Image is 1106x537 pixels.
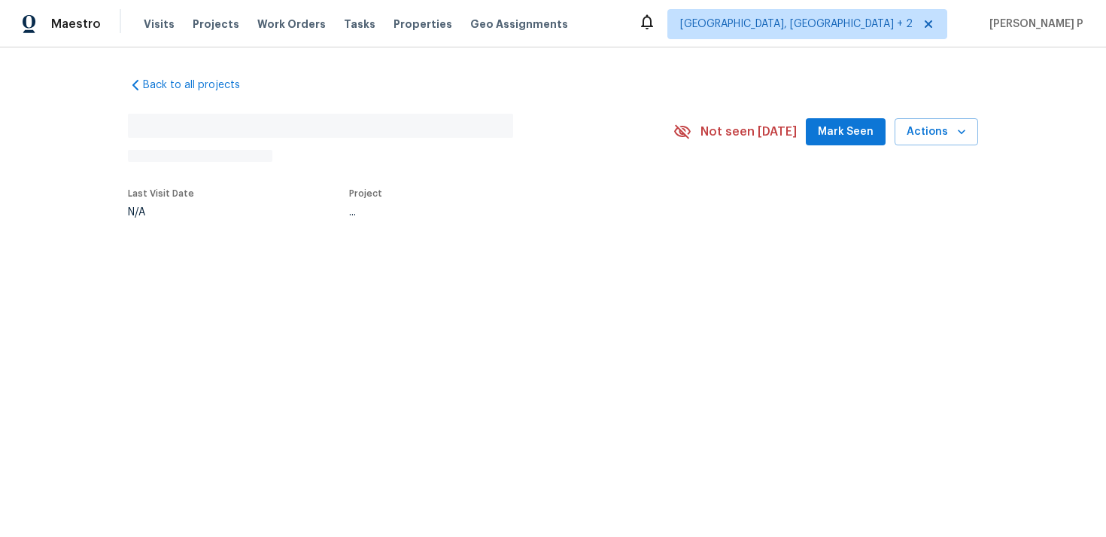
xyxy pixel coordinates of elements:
[983,17,1083,32] span: [PERSON_NAME] P
[349,189,382,198] span: Project
[895,118,978,146] button: Actions
[806,118,886,146] button: Mark Seen
[700,124,797,139] span: Not seen [DATE]
[680,17,913,32] span: [GEOGRAPHIC_DATA], [GEOGRAPHIC_DATA] + 2
[128,189,194,198] span: Last Visit Date
[349,207,638,218] div: ...
[128,207,194,218] div: N/A
[193,17,239,32] span: Projects
[128,78,272,93] a: Back to all projects
[257,17,326,32] span: Work Orders
[393,17,452,32] span: Properties
[51,17,101,32] span: Maestro
[818,123,874,142] span: Mark Seen
[144,17,175,32] span: Visits
[907,123,966,142] span: Actions
[470,17,568,32] span: Geo Assignments
[344,19,375,29] span: Tasks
